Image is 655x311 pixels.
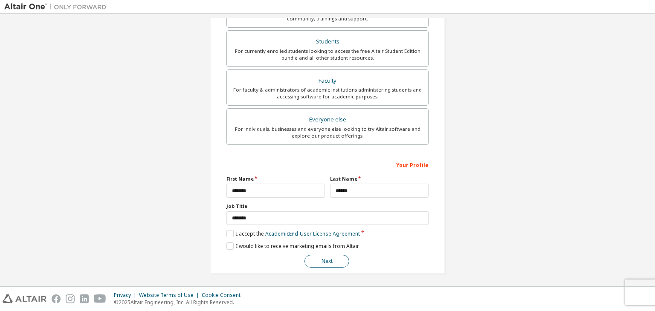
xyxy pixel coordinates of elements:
[114,292,139,299] div: Privacy
[232,114,423,126] div: Everyone else
[52,294,61,303] img: facebook.svg
[114,299,246,306] p: © 2025 Altair Engineering, Inc. All Rights Reserved.
[226,203,429,210] label: Job Title
[232,36,423,48] div: Students
[3,294,46,303] img: altair_logo.svg
[139,292,202,299] div: Website Terms of Use
[66,294,75,303] img: instagram.svg
[265,230,360,237] a: Academic End-User License Agreement
[232,126,423,139] div: For individuals, businesses and everyone else looking to try Altair software and explore our prod...
[232,48,423,61] div: For currently enrolled students looking to access the free Altair Student Edition bundle and all ...
[226,242,359,250] label: I would like to receive marketing emails from Altair
[4,3,111,11] img: Altair One
[226,158,429,171] div: Your Profile
[226,230,360,237] label: I accept the
[232,86,423,100] div: For faculty & administrators of academic institutions administering students and accessing softwa...
[80,294,89,303] img: linkedin.svg
[304,255,349,268] button: Next
[94,294,106,303] img: youtube.svg
[202,292,246,299] div: Cookie Consent
[232,75,423,87] div: Faculty
[226,176,325,182] label: First Name
[330,176,429,182] label: Last Name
